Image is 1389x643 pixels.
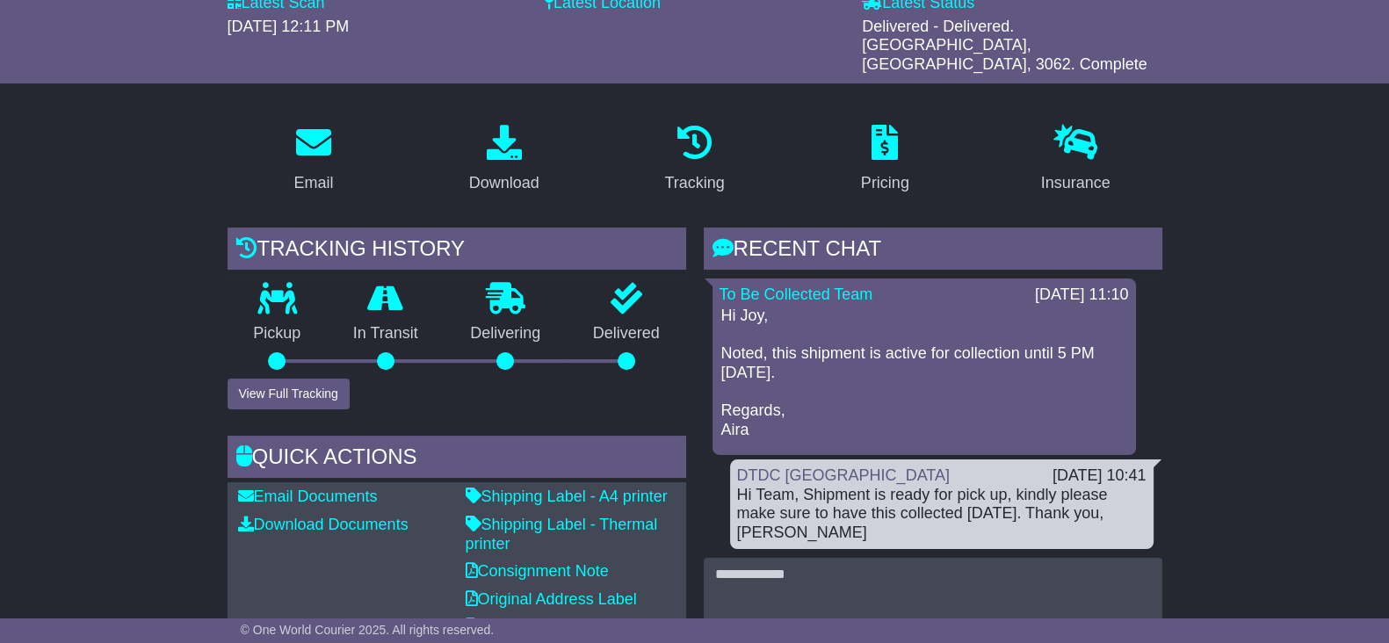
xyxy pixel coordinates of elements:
div: Tracking [664,171,724,195]
a: Email Documents [238,488,378,505]
a: Shipping Label - Thermal printer [466,516,658,553]
div: [DATE] 10:41 [1053,466,1147,486]
div: Tracking history [228,228,686,275]
p: Delivered [567,324,686,343]
a: Shipping Label - A4 printer [466,488,668,505]
a: DTDC [GEOGRAPHIC_DATA] [737,466,950,484]
div: Email [293,171,333,195]
span: [DATE] 12:11 PM [228,18,350,35]
div: Quick Actions [228,436,686,483]
a: Consignment Note [466,562,609,580]
span: Delivered - Delivered. [GEOGRAPHIC_DATA], [GEOGRAPHIC_DATA], 3062. Complete [862,18,1147,73]
a: Email [282,119,344,201]
span: © One World Courier 2025. All rights reserved. [241,623,495,637]
p: Delivering [445,324,568,343]
div: [DATE] 11:10 [1035,285,1129,305]
a: To Be Collected Team [720,285,873,303]
div: Hi Team, Shipment is ready for pick up, kindly please make sure to have this collected [DATE]. Th... [737,486,1147,543]
a: Pricing [850,119,921,201]
p: Hi Joy, Noted, this shipment is active for collection until 5 PM [DATE]. Regards, Aira [721,307,1127,439]
a: Download Documents [238,516,409,533]
p: In Transit [327,324,445,343]
p: Pickup [228,324,328,343]
button: View Full Tracking [228,379,350,409]
a: Tracking [653,119,735,201]
div: Download [469,171,539,195]
div: RECENT CHAT [704,228,1162,275]
a: Insurance [1030,119,1122,201]
a: Original Address Label [466,590,637,608]
div: Pricing [861,171,909,195]
div: Insurance [1041,171,1110,195]
a: Download [458,119,551,201]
